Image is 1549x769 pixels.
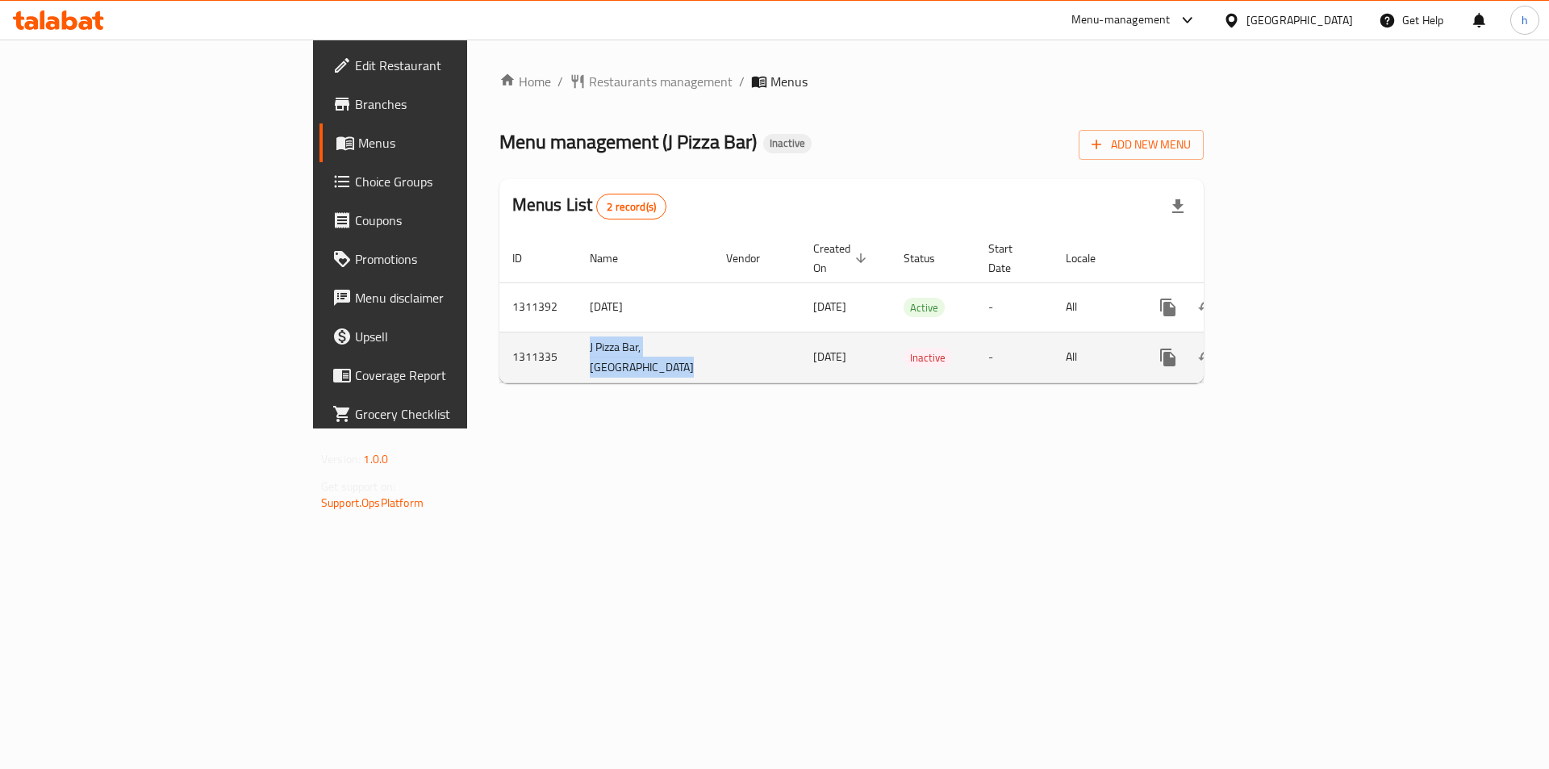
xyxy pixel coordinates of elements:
[319,201,572,240] a: Coupons
[739,72,745,91] li: /
[1066,249,1117,268] span: Locale
[904,348,952,367] div: Inactive
[321,449,361,470] span: Version:
[577,282,713,332] td: [DATE]
[319,395,572,433] a: Grocery Checklist
[1522,11,1528,29] span: h
[975,332,1053,382] td: -
[319,162,572,201] a: Choice Groups
[577,332,713,382] td: J Pizza Bar,[GEOGRAPHIC_DATA]
[355,249,559,269] span: Promotions
[319,46,572,85] a: Edit Restaurant
[512,249,543,268] span: ID
[570,72,733,91] a: Restaurants management
[319,85,572,123] a: Branches
[319,356,572,395] a: Coverage Report
[988,239,1033,278] span: Start Date
[1149,288,1188,327] button: more
[319,240,572,278] a: Promotions
[1092,135,1191,155] span: Add New Menu
[590,249,639,268] span: Name
[1246,11,1353,29] div: [GEOGRAPHIC_DATA]
[355,327,559,346] span: Upsell
[813,239,871,278] span: Created On
[763,134,812,153] div: Inactive
[512,193,666,219] h2: Menus List
[355,404,559,424] span: Grocery Checklist
[975,282,1053,332] td: -
[355,288,559,307] span: Menu disclaimer
[363,449,388,470] span: 1.0.0
[1159,187,1197,226] div: Export file
[726,249,781,268] span: Vendor
[358,133,559,153] span: Menus
[499,234,1317,383] table: enhanced table
[589,72,733,91] span: Restaurants management
[355,172,559,191] span: Choice Groups
[1071,10,1171,30] div: Menu-management
[355,211,559,230] span: Coupons
[355,94,559,114] span: Branches
[319,278,572,317] a: Menu disclaimer
[1136,234,1317,283] th: Actions
[813,296,846,317] span: [DATE]
[813,346,846,367] span: [DATE]
[499,72,1204,91] nav: breadcrumb
[1053,332,1136,382] td: All
[319,123,572,162] a: Menus
[1079,130,1204,160] button: Add New Menu
[1188,288,1226,327] button: Change Status
[355,56,559,75] span: Edit Restaurant
[904,298,945,317] div: Active
[321,476,395,497] span: Get support on:
[1149,338,1188,377] button: more
[1053,282,1136,332] td: All
[597,199,666,215] span: 2 record(s)
[319,317,572,356] a: Upsell
[355,366,559,385] span: Coverage Report
[904,249,956,268] span: Status
[904,299,945,317] span: Active
[763,136,812,150] span: Inactive
[499,123,757,160] span: Menu management ( J Pizza Bar )
[321,492,424,513] a: Support.OpsPlatform
[904,349,952,367] span: Inactive
[770,72,808,91] span: Menus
